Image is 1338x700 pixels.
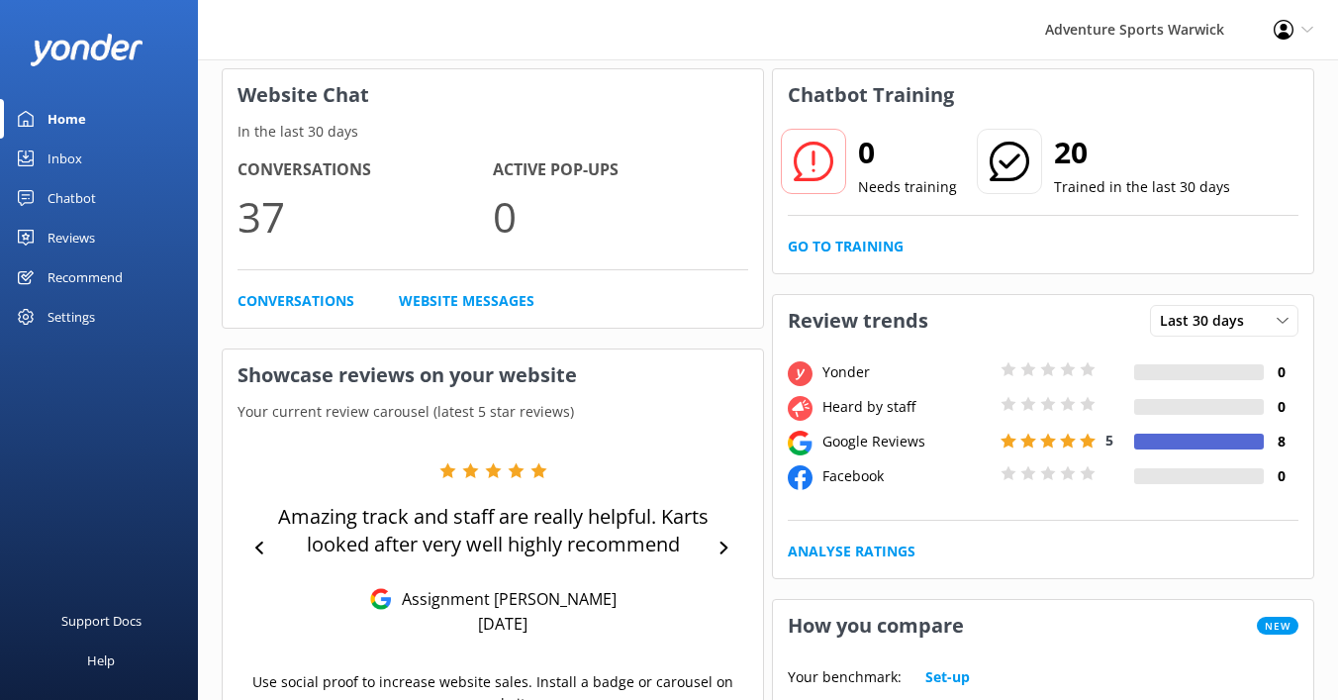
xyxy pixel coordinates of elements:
[788,541,915,562] a: Analyse Ratings
[87,641,115,680] div: Help
[48,218,95,257] div: Reviews
[1257,617,1298,635] span: New
[48,178,96,218] div: Chatbot
[1160,310,1256,332] span: Last 30 days
[1264,396,1298,418] h4: 0
[276,503,710,558] p: Amazing track and staff are really helpful. Karts looked after very well highly recommend
[48,99,86,139] div: Home
[223,350,763,401] h3: Showcase reviews on your website
[1264,465,1298,487] h4: 0
[48,139,82,178] div: Inbox
[817,361,996,383] div: Yonder
[399,290,534,312] a: Website Messages
[817,465,996,487] div: Facebook
[1105,431,1113,450] span: 5
[223,401,763,423] p: Your current review carousel (latest 5 star reviews)
[817,431,996,452] div: Google Reviews
[48,257,123,297] div: Recommend
[773,600,979,651] h3: How you compare
[493,157,748,183] h4: Active Pop-ups
[48,297,95,337] div: Settings
[223,69,763,121] h3: Website Chat
[370,588,392,610] img: Google Reviews
[30,34,143,66] img: yonder-white-logo.png
[773,295,943,347] h3: Review trends
[858,129,957,176] h2: 0
[1054,129,1230,176] h2: 20
[392,588,617,610] p: Assignment [PERSON_NAME]
[223,121,763,143] p: In the last 30 days
[1054,176,1230,198] p: Trained in the last 30 days
[478,613,527,635] p: [DATE]
[1264,431,1298,452] h4: 8
[493,183,748,250] p: 0
[773,69,969,121] h3: Chatbot Training
[238,183,493,250] p: 37
[238,290,354,312] a: Conversations
[788,666,902,688] p: Your benchmark:
[238,157,493,183] h4: Conversations
[817,396,996,418] div: Heard by staff
[788,236,904,257] a: Go to Training
[61,601,142,641] div: Support Docs
[925,666,970,688] a: Set-up
[1264,361,1298,383] h4: 0
[858,176,957,198] p: Needs training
